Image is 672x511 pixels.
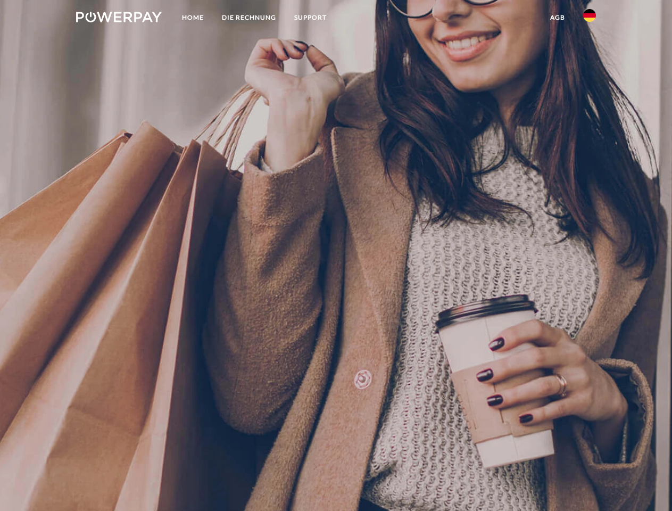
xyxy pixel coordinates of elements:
[173,8,213,27] a: Home
[583,9,596,22] img: de
[541,8,574,27] a: agb
[285,8,336,27] a: SUPPORT
[213,8,285,27] a: DIE RECHNUNG
[76,12,162,22] img: logo-powerpay-white.svg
